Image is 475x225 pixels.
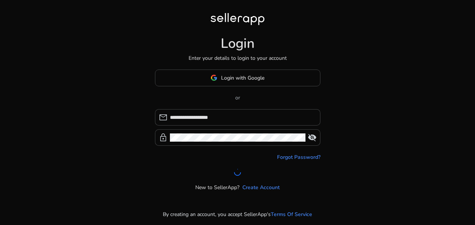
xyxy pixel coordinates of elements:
a: Terms Of Service [271,210,312,218]
span: lock [159,133,168,142]
p: New to SellerApp? [195,184,239,191]
p: or [155,94,320,102]
span: visibility_off [308,133,317,142]
a: Forgot Password? [277,153,320,161]
button: Login with Google [155,70,320,86]
p: Enter your details to login to your account [189,54,287,62]
img: google-logo.svg [211,74,217,81]
a: Create Account [242,184,280,191]
span: Login with Google [221,74,264,82]
span: mail [159,113,168,122]
h1: Login [221,36,255,52]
